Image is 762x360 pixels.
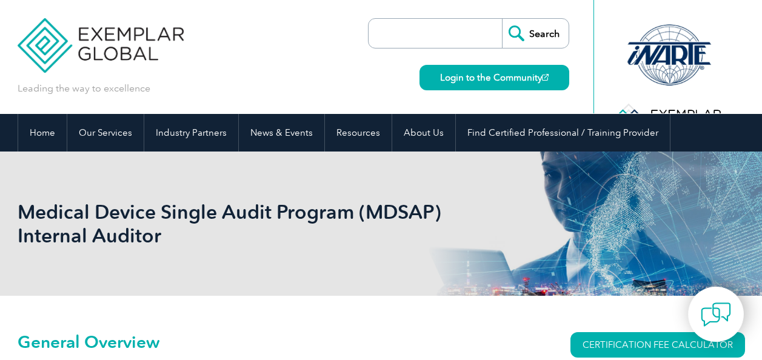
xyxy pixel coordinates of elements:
[419,65,569,90] a: Login to the Community
[144,114,238,152] a: Industry Partners
[502,19,569,48] input: Search
[18,114,67,152] a: Home
[570,332,745,358] a: CERTIFICATION FEE CALCULATOR
[18,200,483,247] h1: Medical Device Single Audit Program (MDSAP) Internal Auditor
[542,74,549,81] img: open_square.png
[239,114,324,152] a: News & Events
[325,114,392,152] a: Resources
[18,332,527,352] h2: General Overview
[18,82,150,95] p: Leading the way to excellence
[701,299,731,330] img: contact-chat.png
[456,114,670,152] a: Find Certified Professional / Training Provider
[67,114,144,152] a: Our Services
[392,114,455,152] a: About Us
